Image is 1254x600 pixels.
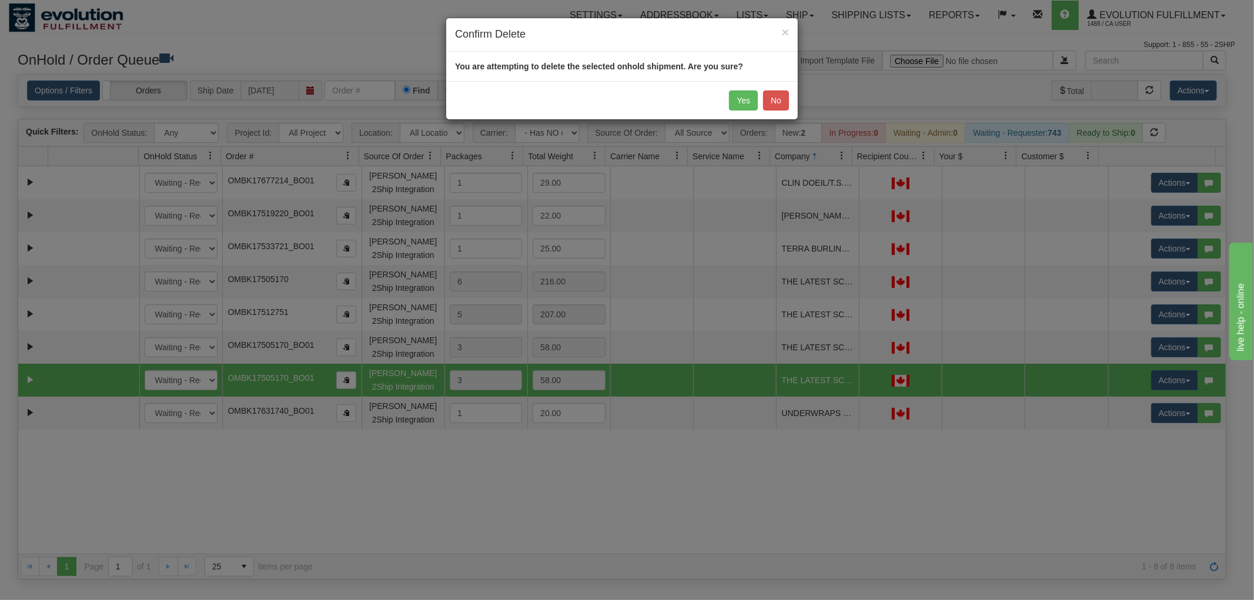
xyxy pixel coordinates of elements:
h4: Confirm Delete [455,27,789,42]
button: Close [782,26,789,38]
iframe: chat widget [1227,240,1253,360]
button: No [763,90,789,110]
span: × [782,25,789,39]
strong: You are attempting to delete the selected onhold shipment. Are you sure? [455,62,743,71]
button: Yes [729,90,758,110]
div: live help - online [9,7,109,21]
